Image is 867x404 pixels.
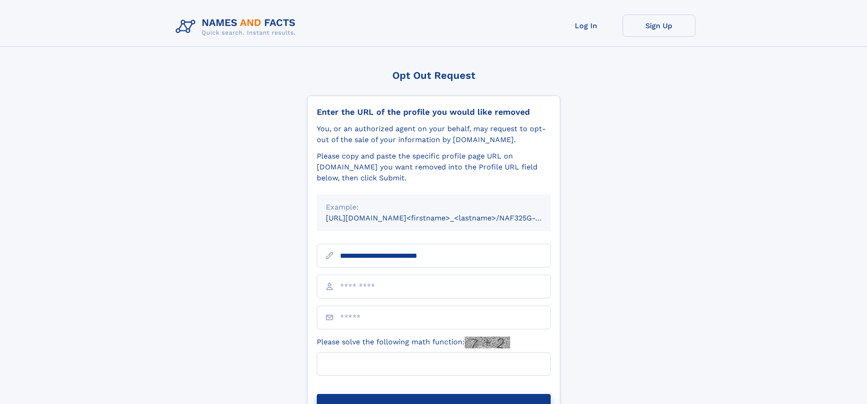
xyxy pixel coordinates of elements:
img: Logo Names and Facts [172,15,303,39]
div: Enter the URL of the profile you would like removed [317,107,551,117]
div: Example: [326,202,542,213]
div: You, or an authorized agent on your behalf, may request to opt-out of the sale of your informatio... [317,123,551,145]
label: Please solve the following math function: [317,337,510,348]
div: Opt Out Request [307,70,560,81]
a: Sign Up [623,15,695,37]
small: [URL][DOMAIN_NAME]<firstname>_<lastname>/NAF325G-xxxxxxxx [326,214,568,222]
a: Log In [550,15,623,37]
div: Please copy and paste the specific profile page URL on [DOMAIN_NAME] you want removed into the Pr... [317,151,551,184]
